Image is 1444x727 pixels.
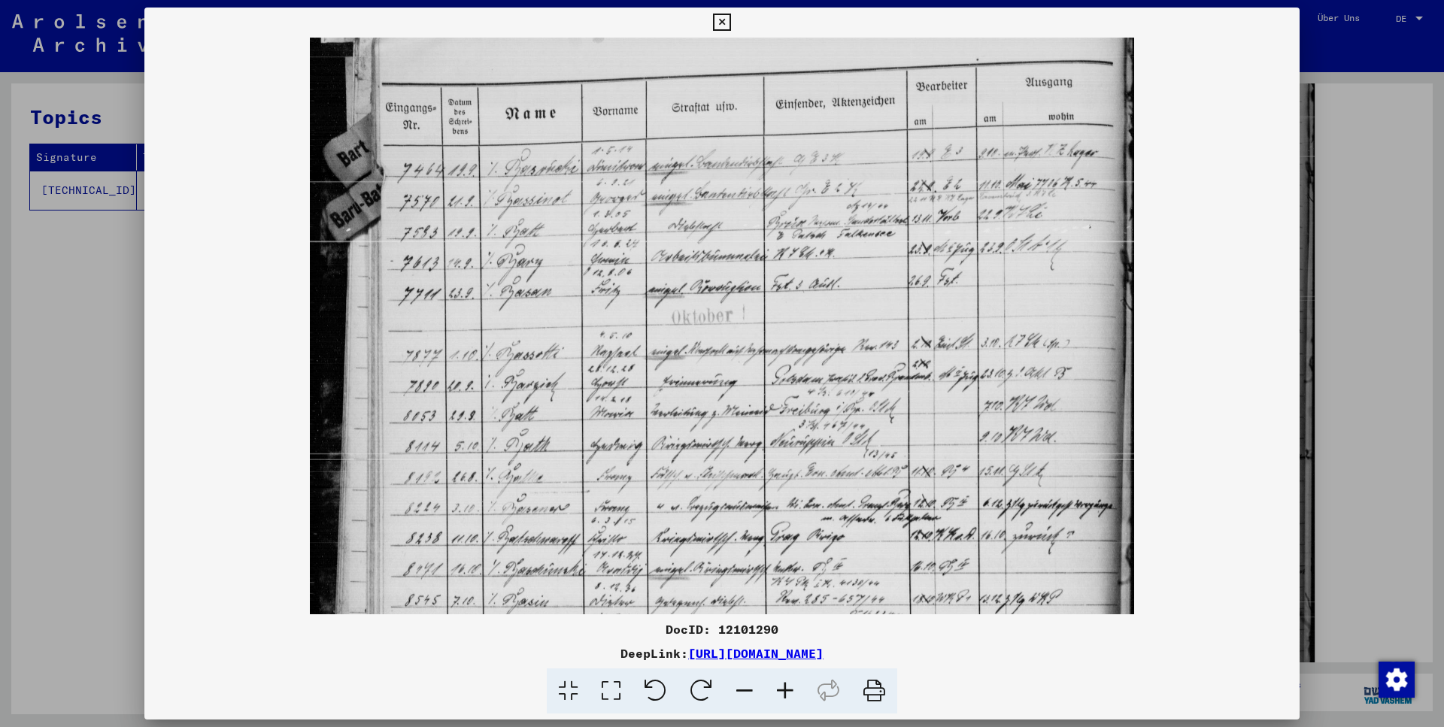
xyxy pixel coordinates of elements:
[688,646,824,661] a: [URL][DOMAIN_NAME]
[144,644,1300,662] div: DeepLink:
[1379,662,1415,698] img: Zustimmung ändern
[1378,661,1414,697] div: Zustimmung ändern
[144,620,1300,638] div: DocID: 12101290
